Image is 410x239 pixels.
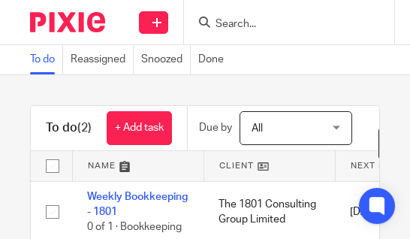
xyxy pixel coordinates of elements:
h1: To do [46,120,92,136]
a: Reassigned [71,45,134,74]
span: All [252,123,263,134]
span: 0 of 1 · Bookkeeping [87,222,182,232]
p: Due by [199,120,232,135]
span: (2) [77,122,92,134]
a: Done [198,45,231,74]
a: Weekly Bookkeeping - 1801 [87,192,188,217]
a: + Add task [107,111,172,145]
input: Search [214,18,349,32]
img: Pixie [30,12,105,32]
a: To do [30,45,63,74]
a: Snoozed [141,45,191,74]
